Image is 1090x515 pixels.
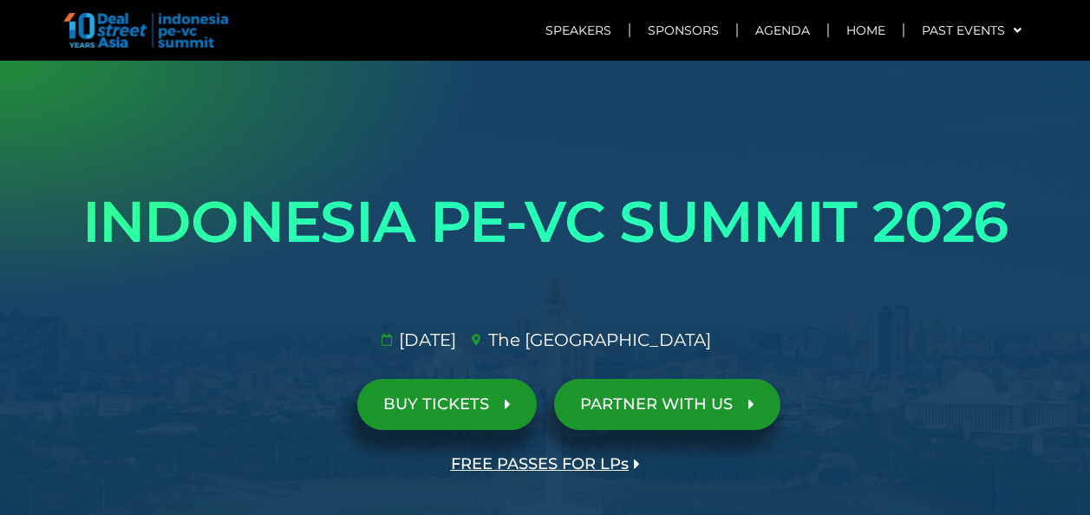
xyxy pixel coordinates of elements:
[395,327,456,353] span: [DATE]​
[60,173,1031,271] h1: INDONESIA PE-VC SUMMIT 2026
[528,10,629,50] a: Speakers
[904,10,1039,50] a: Past Events
[425,439,666,490] a: FREE PASSES FOR LPs
[829,10,903,50] a: Home
[383,396,489,413] span: BUY TICKETS
[738,10,827,50] a: Agenda
[554,379,780,430] a: PARTNER WITH US
[484,327,711,353] span: The [GEOGRAPHIC_DATA]​
[630,10,736,50] a: Sponsors
[357,379,537,430] a: BUY TICKETS
[451,456,629,473] span: FREE PASSES FOR LPs
[580,396,733,413] span: PARTNER WITH US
